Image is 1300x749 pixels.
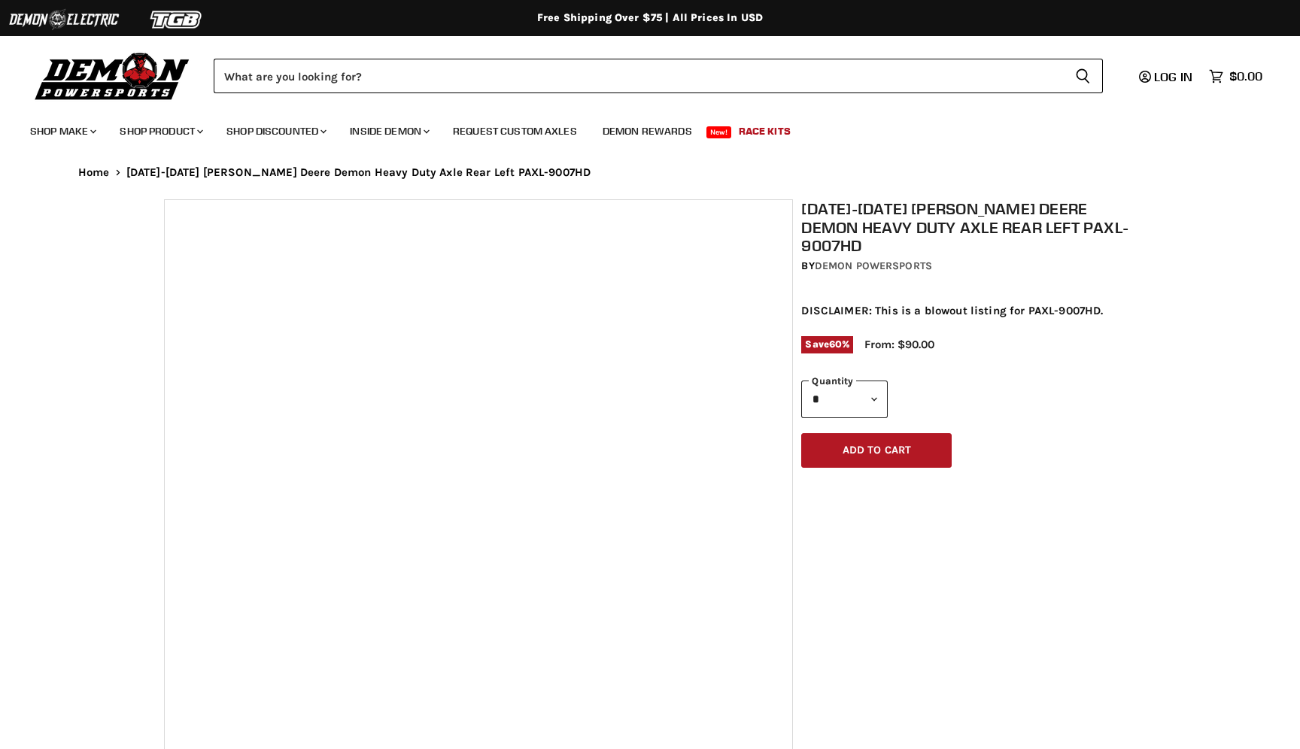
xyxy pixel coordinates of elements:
a: Shop Product [108,116,212,147]
span: From: $90.00 [864,338,934,351]
a: Request Custom Axles [442,116,588,147]
div: by [801,258,1144,274]
nav: Breadcrumbs [48,166,1252,179]
span: Add to cart [843,444,912,456]
a: Demon Rewards [591,116,703,147]
span: $0.00 [1229,69,1262,83]
form: Product [214,59,1103,93]
a: Home [78,166,110,179]
p: DISCLAIMER: This is a blowout listing for PAXL-9007HD. [801,305,1144,317]
ul: Main menu [19,110,1259,147]
a: $0.00 [1201,65,1270,87]
span: Save % [801,336,853,353]
a: Inside Demon [339,116,439,147]
select: Quantity [801,381,888,417]
a: Log in [1132,70,1201,83]
button: Add to cart [801,433,952,469]
span: 60 [829,338,842,350]
a: Shop Discounted [215,116,336,147]
h1: [DATE]-[DATE] [PERSON_NAME] Deere Demon Heavy Duty Axle Rear Left PAXL-9007HD [801,199,1144,255]
span: [DATE]-[DATE] [PERSON_NAME] Deere Demon Heavy Duty Axle Rear Left PAXL-9007HD [126,166,591,179]
a: Race Kits [727,116,802,147]
a: Shop Make [19,116,105,147]
img: TGB Logo 2 [120,5,233,34]
img: Demon Powersports [30,49,195,102]
div: Free Shipping Over $75 | All Prices In USD [48,11,1252,25]
button: Search [1063,59,1103,93]
span: New! [706,126,732,138]
input: Search [214,59,1063,93]
span: Log in [1154,69,1192,84]
img: Demon Electric Logo 2 [8,5,120,34]
a: Demon Powersports [815,259,932,272]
